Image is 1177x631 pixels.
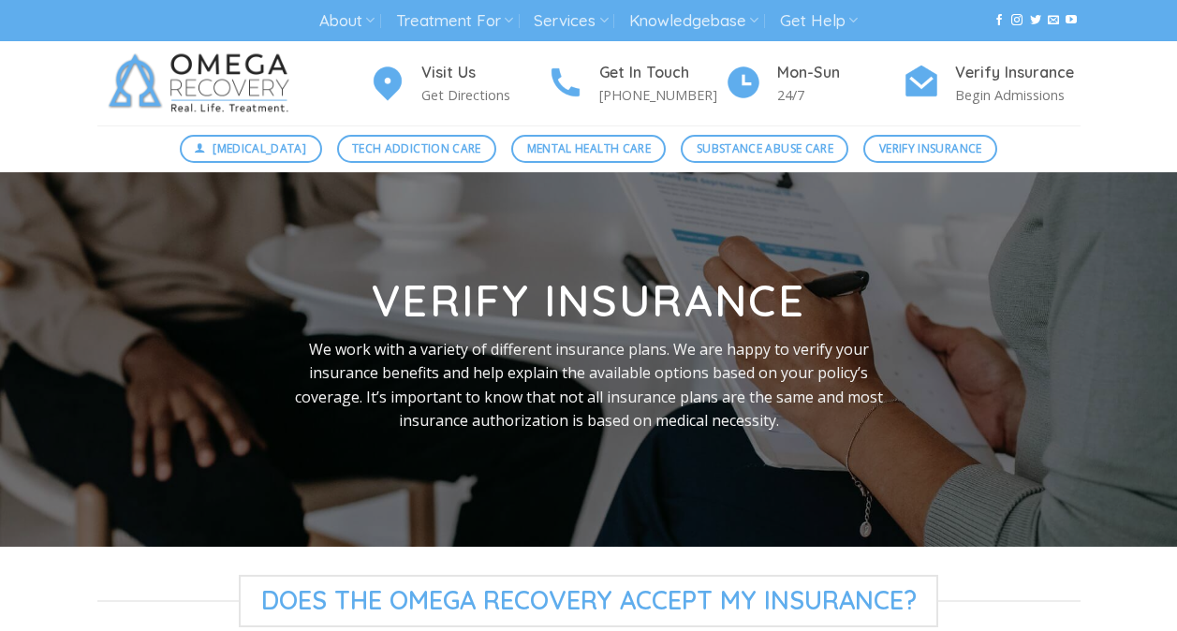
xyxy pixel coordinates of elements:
a: Verify Insurance [863,135,997,163]
h4: Get In Touch [599,61,725,85]
p: 24/7 [777,84,903,106]
h4: Mon-Sun [777,61,903,85]
a: Follow on Twitter [1030,14,1041,27]
span: Mental Health Care [527,139,651,157]
span: Tech Addiction Care [352,139,481,157]
img: Omega Recovery [97,41,308,125]
span: Substance Abuse Care [697,139,833,157]
p: We work with a variety of different insurance plans. We are happy to verify your insurance benefi... [286,338,892,433]
a: Verify Insurance Begin Admissions [903,61,1081,107]
p: [PHONE_NUMBER] [599,84,725,106]
h4: Verify Insurance [955,61,1081,85]
a: Substance Abuse Care [681,135,848,163]
a: About [319,4,375,38]
a: Knowledgebase [629,4,758,38]
span: [MEDICAL_DATA] [213,139,306,157]
a: Treatment For [396,4,513,38]
a: Services [534,4,608,38]
h4: Visit Us [421,61,547,85]
a: Get In Touch [PHONE_NUMBER] [547,61,725,107]
a: Get Help [780,4,858,38]
p: Begin Admissions [955,84,1081,106]
a: Follow on YouTube [1066,14,1077,27]
a: Visit Us Get Directions [369,61,547,107]
a: Tech Addiction Care [337,135,497,163]
strong: Verify Insurance [372,273,805,328]
a: [MEDICAL_DATA] [180,135,322,163]
span: Does The Omega Recovery Accept My Insurance? [239,575,939,627]
p: Get Directions [421,84,547,106]
a: Follow on Instagram [1011,14,1023,27]
a: Send us an email [1048,14,1059,27]
a: Mental Health Care [511,135,666,163]
span: Verify Insurance [879,139,982,157]
a: Follow on Facebook [993,14,1005,27]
